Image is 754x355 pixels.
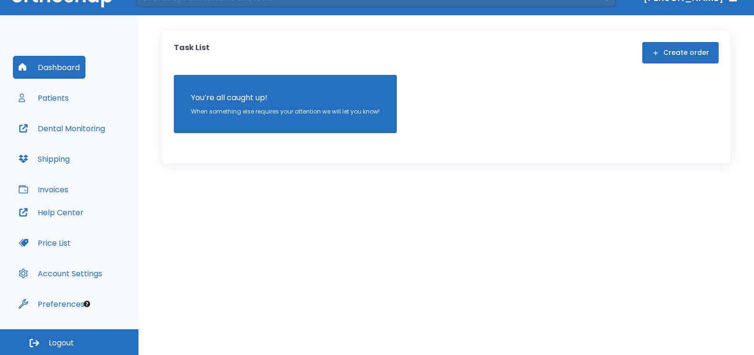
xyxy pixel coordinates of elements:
[83,300,91,308] div: Tooltip anchor
[174,42,210,63] p: Task List
[13,178,74,201] button: Invoices
[191,92,380,104] p: You’re all caught up!
[13,117,111,140] button: Dental Monitoring
[13,201,89,224] button: Help Center
[191,107,380,116] p: When something else requires your attention we will let you know!
[642,42,719,63] button: Create order
[13,86,74,109] button: Patients
[49,338,74,348] span: Logout
[13,262,108,285] button: Account Settings
[13,56,85,79] button: Dashboard
[13,292,90,315] button: Preferences
[13,231,76,254] button: Price List
[13,147,75,170] button: Shipping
